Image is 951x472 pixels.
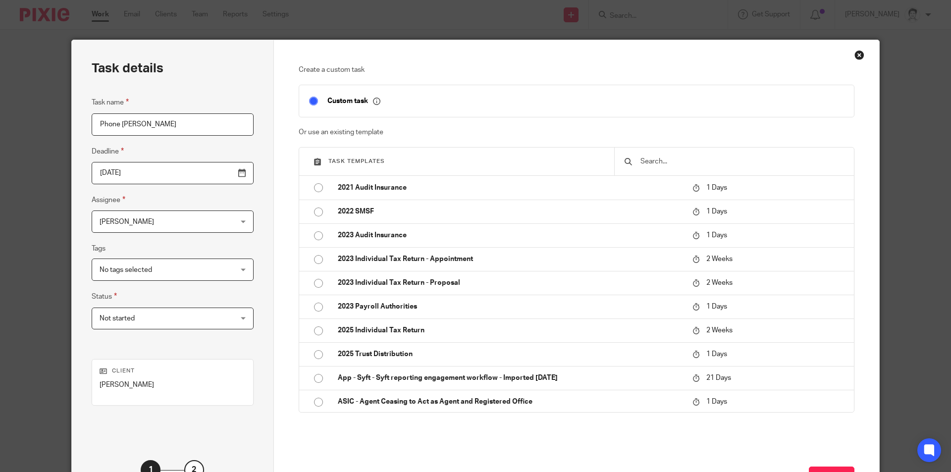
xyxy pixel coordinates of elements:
p: 2025 Trust Distribution [338,349,683,359]
label: Status [92,291,117,302]
span: Not started [100,315,135,322]
p: 2023 Individual Tax Return - Appointment [338,254,683,264]
label: Assignee [92,194,125,206]
label: Tags [92,244,106,254]
p: [PERSON_NAME] [100,380,246,390]
span: Task templates [328,158,385,164]
p: Client [100,367,246,375]
p: 2022 SMSF [338,207,683,216]
span: 2 Weeks [706,327,733,334]
p: App - Syft - Syft reporting engagement workflow - Imported [DATE] [338,373,683,383]
input: Task name [92,113,254,136]
div: Close this dialog window [854,50,864,60]
p: ASIC - Agent Ceasing to Act as Agent and Registered Office [338,397,683,407]
p: Create a custom task [299,65,855,75]
span: 2 Weeks [706,279,733,286]
span: 1 Days [706,351,727,358]
span: 21 Days [706,374,731,381]
p: 2023 Audit Insurance [338,230,683,240]
span: [PERSON_NAME] [100,218,154,225]
p: 2023 Individual Tax Return - Proposal [338,278,683,288]
span: 1 Days [706,232,727,239]
label: Task name [92,97,129,108]
p: 2021 Audit Insurance [338,183,683,193]
span: 1 Days [706,208,727,215]
input: Search... [639,156,844,167]
span: 1 Days [706,184,727,191]
span: 1 Days [706,398,727,405]
p: 2025 Individual Tax Return [338,325,683,335]
h2: Task details [92,60,163,77]
label: Deadline [92,146,124,157]
span: 1 Days [706,303,727,310]
p: Or use an existing template [299,127,855,137]
p: Custom task [327,97,380,105]
span: No tags selected [100,266,152,273]
input: Pick a date [92,162,254,184]
span: 2 Weeks [706,256,733,262]
p: 2023 Payroll Authorities [338,302,683,312]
